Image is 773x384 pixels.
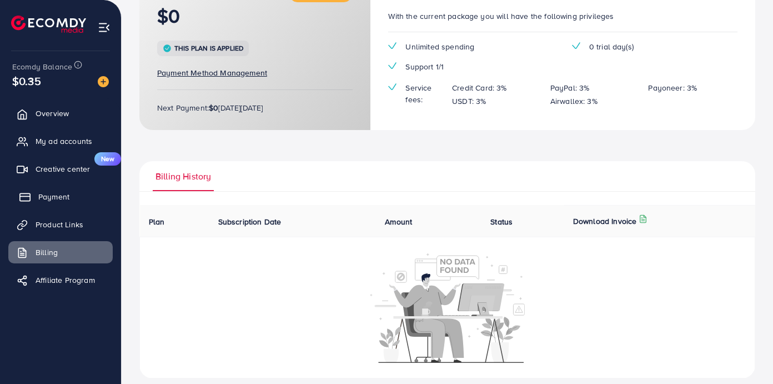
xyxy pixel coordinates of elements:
img: tick [388,83,396,91]
img: logo [11,16,86,33]
span: Ecomdy Balance [12,61,72,72]
p: Next Payment: [DATE][DATE] [157,101,353,114]
span: $0.35 [12,73,41,89]
span: Payment Method Management [157,67,267,78]
span: Unlimited spending [405,41,474,52]
span: Plan [149,216,165,227]
span: Creative center [36,163,90,174]
img: menu [98,21,111,34]
span: Support 1/1 [405,61,444,72]
p: Credit Card: 3% [452,81,506,94]
img: No account [370,252,525,363]
span: Billing [36,247,58,258]
span: My ad accounts [36,136,92,147]
span: Overview [36,108,69,119]
h1: $0 [157,5,353,28]
iframe: Chat [726,334,765,376]
span: Subscription Date [218,216,282,227]
span: Status [490,216,513,227]
span: Billing History [155,170,211,183]
a: Affiliate Program [8,269,113,291]
strong: $0 [209,102,218,113]
a: Overview [8,102,113,124]
img: tick [388,62,396,69]
p: PayPal: 3% [550,81,590,94]
p: Airwallex: 3% [550,94,598,108]
p: Payoneer: 3% [648,81,697,94]
p: With the current package you will have the following privileges [388,9,737,23]
span: Amount [385,216,412,227]
img: tick [163,44,172,53]
p: USDT: 3% [452,94,486,108]
span: New [94,152,121,166]
a: Payment [8,186,113,208]
span: Affiliate Program [36,275,95,286]
img: image [98,76,109,87]
img: tick [388,42,396,49]
span: Product Links [36,219,83,230]
span: This plan is applied [174,43,243,53]
p: Download Invoice [573,215,637,228]
a: Creative centerNew [8,158,113,180]
a: Product Links [8,213,113,236]
a: My ad accounts [8,130,113,152]
span: 0 trial day(s) [589,41,634,52]
a: Billing [8,241,113,263]
span: Payment [38,191,69,202]
span: Service fees: [405,82,443,105]
img: tick [572,42,580,49]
